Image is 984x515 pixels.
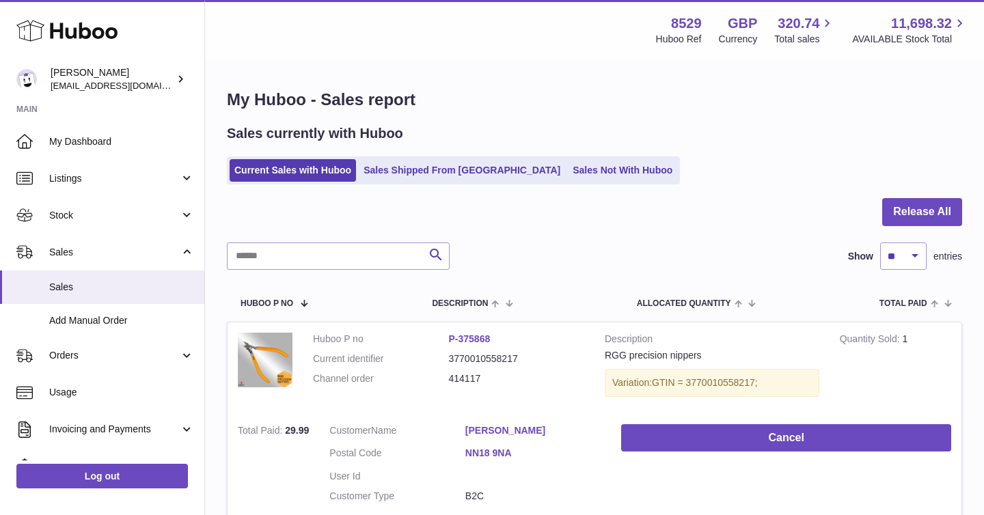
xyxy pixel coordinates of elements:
[359,159,565,182] a: Sales Shipped From [GEOGRAPHIC_DATA]
[49,423,180,436] span: Invoicing and Payments
[238,333,292,387] img: RGG-nippers-cutter-miniature-precision-tool.jpg
[605,333,819,349] strong: Description
[313,352,449,365] dt: Current identifier
[49,172,180,185] span: Listings
[637,299,731,308] span: ALLOCATED Quantity
[728,14,757,33] strong: GBP
[329,470,465,483] dt: User Id
[227,124,403,143] h2: Sales currently with Huboo
[241,299,293,308] span: Huboo P no
[432,299,488,308] span: Description
[449,352,585,365] dd: 3770010558217
[49,209,180,222] span: Stock
[313,333,449,346] dt: Huboo P no
[774,14,835,46] a: 320.74 Total sales
[49,135,194,148] span: My Dashboard
[840,333,903,348] strong: Quantity Sold
[465,447,601,460] a: NN18 9NA
[238,425,285,439] strong: Total Paid
[656,33,702,46] div: Huboo Ref
[449,372,585,385] dd: 414117
[852,14,968,46] a: 11,698.32 AVAILABLE Stock Total
[719,33,758,46] div: Currency
[852,33,968,46] span: AVAILABLE Stock Total
[605,349,819,362] div: RGG precision nippers
[285,425,309,436] span: 29.99
[329,424,465,441] dt: Name
[16,69,37,89] img: admin@redgrass.ch
[329,490,465,503] dt: Customer Type
[313,372,449,385] dt: Channel order
[49,460,194,473] span: Cases
[329,425,371,436] span: Customer
[49,246,180,259] span: Sales
[774,33,835,46] span: Total sales
[329,447,465,463] dt: Postal Code
[830,322,961,414] td: 1
[652,377,758,388] span: GTIN = 3770010558217;
[882,198,962,226] button: Release All
[16,464,188,488] a: Log out
[227,89,962,111] h1: My Huboo - Sales report
[49,386,194,399] span: Usage
[465,424,601,437] a: [PERSON_NAME]
[49,281,194,294] span: Sales
[230,159,356,182] a: Current Sales with Huboo
[621,424,951,452] button: Cancel
[671,14,702,33] strong: 8529
[568,159,677,182] a: Sales Not With Huboo
[51,80,201,91] span: [EMAIL_ADDRESS][DOMAIN_NAME]
[51,66,174,92] div: [PERSON_NAME]
[49,314,194,327] span: Add Manual Order
[933,250,962,263] span: entries
[778,14,819,33] span: 320.74
[879,299,927,308] span: Total paid
[848,250,873,263] label: Show
[605,369,819,397] div: Variation:
[891,14,952,33] span: 11,698.32
[449,333,491,344] a: P-375868
[465,490,601,503] dd: B2C
[49,349,180,362] span: Orders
